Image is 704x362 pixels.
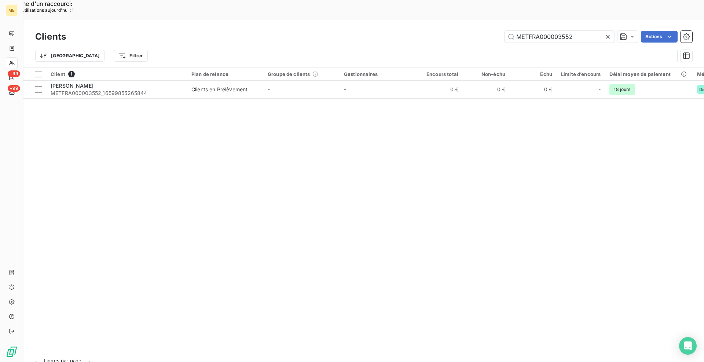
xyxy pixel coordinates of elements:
td: 0 € [416,81,463,98]
div: Délai moyen de paiement [609,71,688,77]
div: Gestionnaires [344,71,411,77]
a: +99 [6,72,17,84]
button: [GEOGRAPHIC_DATA] [35,50,104,62]
div: Plan de relance [191,71,259,77]
span: - [598,86,601,93]
input: Rechercher [505,31,615,43]
span: +99 [8,85,20,92]
span: - [268,86,270,92]
div: Clients en Prélèvement [191,86,247,93]
div: Échu [514,71,552,77]
span: +99 [8,70,20,77]
span: Groupe de clients [268,71,310,77]
span: Client [51,71,65,77]
div: Encours total [420,71,458,77]
td: 0 € [510,81,557,98]
div: Non-échu [467,71,505,77]
span: - [344,86,346,92]
span: [PERSON_NAME] [51,83,93,89]
img: Logo LeanPay [6,346,18,358]
span: 18 jours [609,84,635,95]
button: Filtrer [114,50,147,62]
h3: Clients [35,30,66,43]
div: Limite d’encours [561,71,601,77]
div: Open Intercom Messenger [679,337,697,355]
span: METFRA000003552_16599855265844 [51,89,183,97]
a: +99 [6,87,17,98]
span: 1 [68,71,75,77]
td: 0 € [463,81,510,98]
button: Actions [641,31,678,43]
